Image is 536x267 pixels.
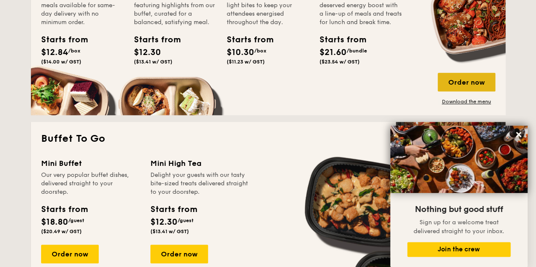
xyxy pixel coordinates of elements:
h2: Buffet To Go [41,132,495,146]
span: ($23.54 w/ GST) [319,59,360,65]
span: /box [68,48,81,54]
span: Nothing but good stuff [415,204,503,215]
span: ($13.41 w/ GST) [150,228,189,234]
span: /guest [178,217,194,223]
span: /bundle [347,48,367,54]
button: Close [512,128,525,141]
span: $10.30 [227,47,254,58]
span: Sign up for a welcome treat delivered straight to your inbox. [414,219,504,235]
div: Starts from [41,33,79,46]
span: $12.30 [134,47,161,58]
span: $21.60 [319,47,347,58]
div: Starts from [41,203,87,216]
div: Mini High Tea [150,157,250,169]
button: Join the crew [407,242,511,257]
a: Download the menu [438,98,495,105]
div: Order now [438,73,495,91]
div: Order now [41,245,99,263]
span: ($11.23 w/ GST) [227,59,265,65]
span: /box [254,48,267,54]
div: Starts from [150,203,197,216]
div: Our very popular buffet dishes, delivered straight to your doorstep. [41,171,140,196]
img: DSC07876-Edit02-Large.jpeg [390,126,528,193]
div: Mini Buffet [41,157,140,169]
div: Delight your guests with our tasty bite-sized treats delivered straight to your doorstep. [150,171,250,196]
span: ($14.00 w/ GST) [41,59,81,65]
span: ($13.41 w/ GST) [134,59,172,65]
span: /guest [68,217,84,223]
span: $12.84 [41,47,68,58]
div: Starts from [319,33,358,46]
span: ($20.49 w/ GST) [41,228,82,234]
span: $12.30 [150,217,178,227]
div: Starts from [227,33,265,46]
span: $18.80 [41,217,68,227]
div: Starts from [134,33,172,46]
div: Order now [150,245,208,263]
